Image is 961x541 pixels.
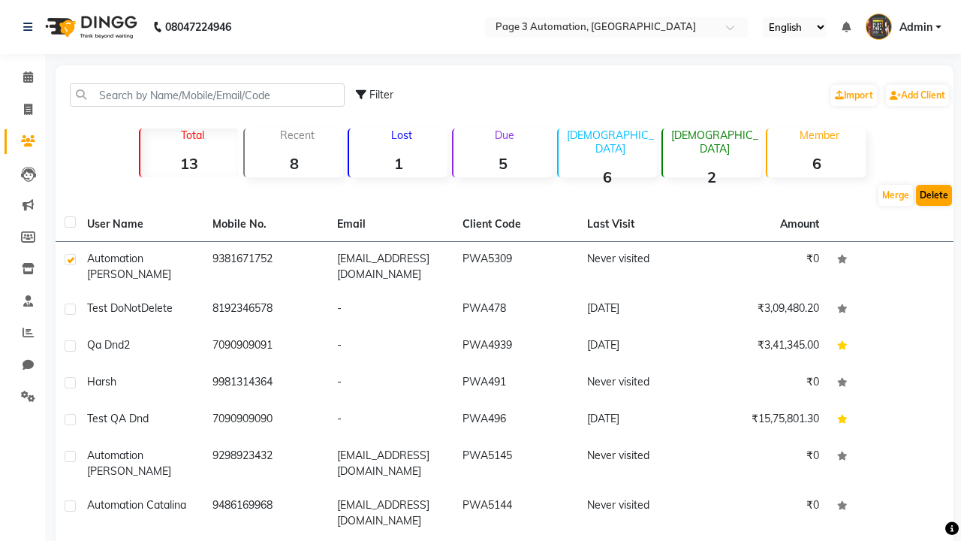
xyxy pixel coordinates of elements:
[453,402,579,439] td: PWA496
[578,242,703,292] td: Never visited
[203,439,329,488] td: 9298923432
[203,328,329,365] td: 7090909091
[328,207,453,242] th: Email
[578,402,703,439] td: [DATE]
[165,6,231,48] b: 08047224946
[87,252,171,281] span: Automation [PERSON_NAME]
[916,185,952,206] button: Delete
[578,207,703,242] th: Last Visit
[578,328,703,365] td: [DATE]
[703,328,829,365] td: ₹3,41,345.00
[328,365,453,402] td: -
[878,185,913,206] button: Merge
[866,14,892,40] img: Admin
[578,365,703,402] td: Never visited
[70,83,345,107] input: Search by Name/Mobile/Email/Code
[87,498,186,512] span: Automation Catalina
[578,292,703,328] td: [DATE]
[453,365,579,402] td: PWA491
[87,338,130,352] span: Qa Dnd2
[703,439,829,488] td: ₹0
[703,292,829,328] td: ₹3,09,480.20
[328,439,453,488] td: [EMAIL_ADDRESS][DOMAIN_NAME]
[767,154,866,173] strong: 6
[328,328,453,365] td: -
[203,292,329,328] td: 8192346578
[328,488,453,538] td: [EMAIL_ADDRESS][DOMAIN_NAME]
[203,365,329,402] td: 9981314364
[899,20,932,35] span: Admin
[703,242,829,292] td: ₹0
[453,328,579,365] td: PWA4939
[886,85,949,106] a: Add Client
[203,242,329,292] td: 9381671752
[453,439,579,488] td: PWA5145
[38,6,141,48] img: logo
[831,85,877,106] a: Import
[559,168,657,186] strong: 6
[578,439,703,488] td: Never visited
[245,154,343,173] strong: 8
[453,488,579,538] td: PWA5144
[146,128,239,142] p: Total
[565,128,657,156] p: [DEMOGRAPHIC_DATA]
[203,207,329,242] th: Mobile No.
[771,207,828,241] th: Amount
[203,488,329,538] td: 9486169968
[453,207,579,242] th: Client Code
[349,154,447,173] strong: 1
[87,412,149,425] span: Test QA Dnd
[328,242,453,292] td: [EMAIL_ADDRESS][DOMAIN_NAME]
[87,449,171,478] span: Automation [PERSON_NAME]
[369,88,393,101] span: Filter
[456,128,552,142] p: Due
[453,154,552,173] strong: 5
[87,301,173,315] span: Test DoNotDelete
[773,128,866,142] p: Member
[140,154,239,173] strong: 13
[355,128,447,142] p: Lost
[663,168,761,186] strong: 2
[328,292,453,328] td: -
[453,292,579,328] td: PWA478
[669,128,761,156] p: [DEMOGRAPHIC_DATA]
[453,242,579,292] td: PWA5309
[328,402,453,439] td: -
[703,402,829,439] td: ₹15,75,801.30
[578,488,703,538] td: Never visited
[251,128,343,142] p: Recent
[703,365,829,402] td: ₹0
[703,488,829,538] td: ₹0
[203,402,329,439] td: 7090909090
[78,207,203,242] th: User Name
[87,375,116,388] span: Harsh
